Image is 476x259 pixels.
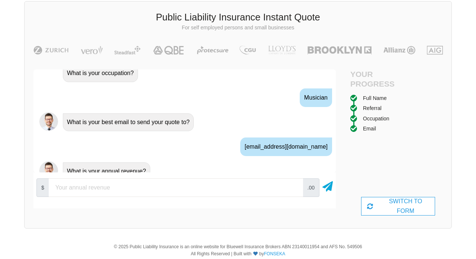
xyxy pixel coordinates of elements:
[363,104,382,112] div: Referral
[361,197,435,216] div: SWITCH TO FORM
[264,251,285,256] a: FONSEKA
[237,46,259,55] img: CGU | Public Liability Insurance
[63,162,150,180] div: What is your annual revenue?
[30,46,72,55] img: Zurich | Public Liability Insurance
[63,64,138,82] div: What is your occupation?
[111,46,144,55] img: Steadfast | Public Liability Insurance
[49,178,303,197] input: Your annual revenue
[39,161,58,180] img: Chatbot | PLI
[424,46,446,55] img: AIG | Public Liability Insurance
[363,114,389,123] div: Occupation
[303,178,319,197] span: .00
[240,137,332,156] div: [EMAIL_ADDRESS][DOMAIN_NAME]
[36,178,49,197] span: $
[350,69,398,88] h4: Your Progress
[30,11,446,24] h3: Public Liability Insurance Instant Quote
[380,46,419,55] img: Allianz | Public Liability Insurance
[149,46,189,55] img: QBE | Public Liability Insurance
[194,46,232,55] img: Protecsure | Public Liability Insurance
[30,24,446,32] p: For self employed persons and small businesses
[39,112,58,131] img: Chatbot | PLI
[63,113,194,131] div: What is your best email to send your quote to?
[305,46,374,55] img: Brooklyn | Public Liability Insurance
[77,46,106,55] img: Vero | Public Liability Insurance
[300,88,332,107] div: Musician
[363,124,376,133] div: Email
[264,46,300,55] img: LLOYD's | Public Liability Insurance
[363,94,387,102] div: Full Name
